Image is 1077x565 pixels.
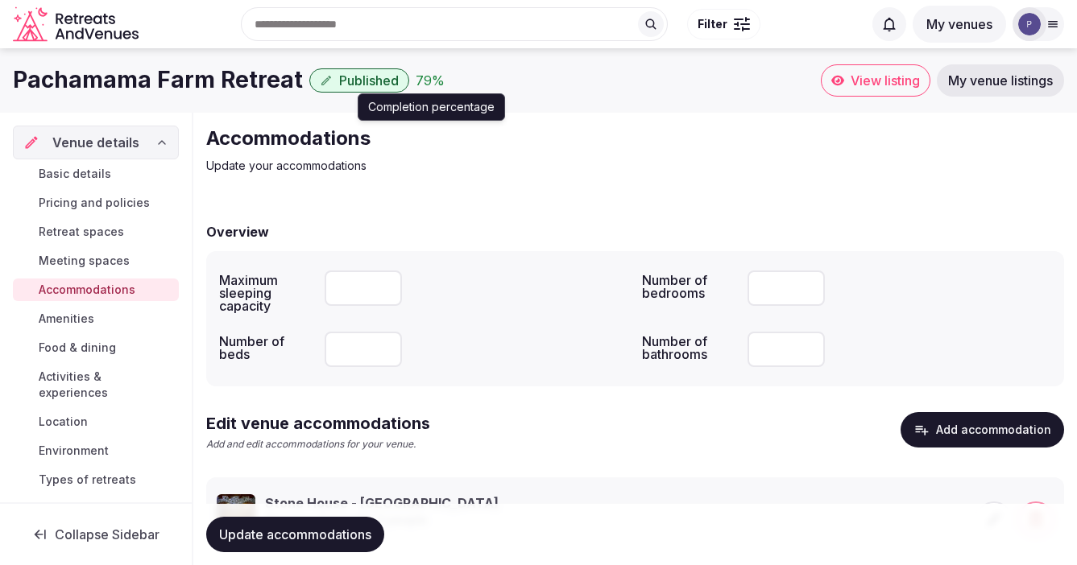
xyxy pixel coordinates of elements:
[913,6,1006,43] button: My venues
[642,274,735,299] label: Number of bedrooms
[13,365,179,404] a: Activities & experiences
[309,68,409,93] button: Published
[13,517,179,552] button: Collapse Sidebar
[13,410,179,433] a: Location
[901,412,1064,447] button: Add accommodation
[265,494,499,512] h3: Stone House - [GEOGRAPHIC_DATA]
[219,335,312,361] label: Number of beds
[206,517,384,552] button: Update accommodations
[13,278,179,301] a: Accommodations
[821,64,930,97] a: View listing
[13,6,142,43] a: Visit the homepage
[219,526,371,542] span: Update accommodations
[13,336,179,359] a: Food & dining
[39,282,135,298] span: Accommodations
[13,221,179,243] a: Retreat spaces
[206,412,430,435] h2: Edit venue accommodations
[13,163,179,185] a: Basic details
[39,253,130,269] span: Meeting spaces
[416,71,445,90] button: 79%
[39,414,88,430] span: Location
[39,340,116,356] span: Food & dining
[913,16,1006,32] a: My venues
[642,335,735,361] label: Number of bathrooms
[39,501,96,517] span: Brochures
[52,133,139,152] span: Venue details
[39,472,136,488] span: Types of retreats
[39,443,109,459] span: Environment
[937,64,1064,97] a: My venue listings
[1018,13,1041,35] img: pachamama.farmstay
[13,468,179,491] a: Types of retreats
[39,369,172,401] span: Activities & experiences
[206,222,269,241] h2: Overview
[13,307,179,330] a: Amenities
[851,72,920,89] span: View listing
[368,99,495,115] p: Completion percentage
[698,16,727,32] span: Filter
[39,195,150,211] span: Pricing and policies
[206,438,430,452] p: Add and edit accommodations for your venue.
[39,166,111,182] span: Basic details
[13,439,179,462] a: Environment
[13,64,303,96] h1: Pachamama Farm Retreat
[948,72,1053,89] span: My venue listings
[39,311,94,327] span: Amenities
[416,71,445,90] div: 79 %
[206,158,748,174] p: Update your accommodations
[219,274,312,312] label: Maximum sleeping capacity
[13,192,179,214] a: Pricing and policies
[13,250,179,272] a: Meeting spaces
[217,494,255,533] img: Stone House - Ivey
[687,9,760,39] button: Filter
[339,72,399,89] span: Published
[55,526,159,542] span: Collapse Sidebar
[13,497,179,520] a: Brochures
[13,6,142,43] svg: Retreats and Venues company logo
[39,224,124,240] span: Retreat spaces
[206,126,748,151] h2: Accommodations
